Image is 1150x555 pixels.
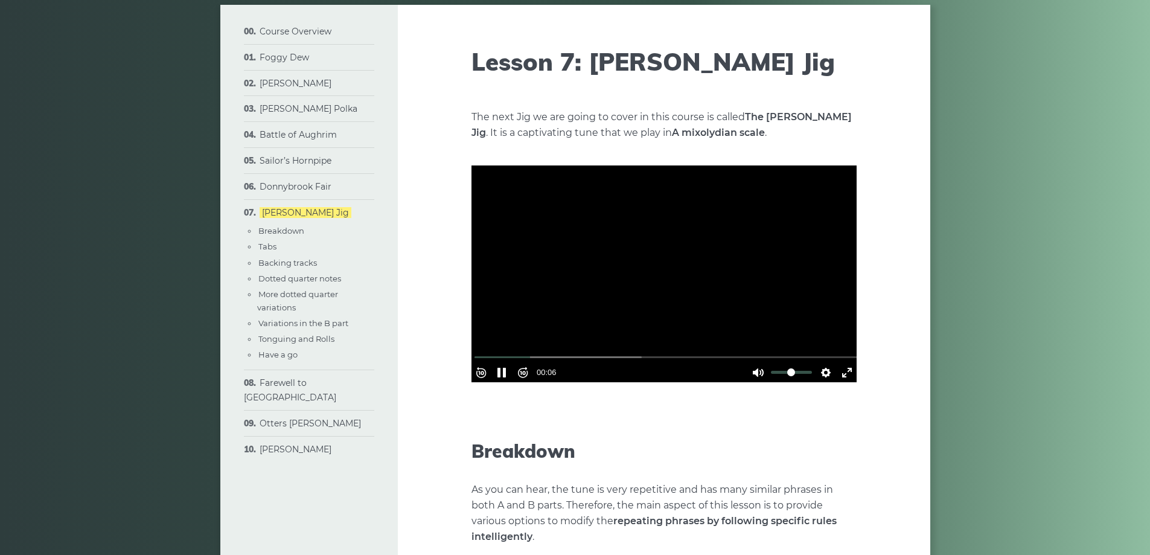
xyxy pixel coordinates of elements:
h1: Lesson 7: [PERSON_NAME] Jig [471,47,857,76]
a: Tonguing and Rolls [258,334,334,344]
a: Backing tracks [258,258,317,268]
a: Sailor’s Hornpipe [260,155,331,166]
a: Have a go [258,350,298,359]
strong: repeating phrases by following specific rules intelligently [471,515,837,542]
p: As you can hear, the tune is very repetitive and has many similar phrases in both A and B parts. ... [471,482,857,545]
strong: A mixolydian scale [672,127,765,138]
a: More dotted quarter variations [257,289,338,312]
a: Course Overview [260,26,331,37]
a: Battle of Aughrim [260,129,337,140]
p: The next Jig we are going to cover in this course is called . It is a captivating tune that we pl... [471,109,857,141]
a: [PERSON_NAME] [260,78,331,89]
a: Farewell to [GEOGRAPHIC_DATA] [244,377,336,403]
a: Variations in the B part [258,318,348,328]
a: Foggy Dew [260,52,309,63]
a: [PERSON_NAME] Polka [260,103,357,114]
a: Tabs [258,242,276,251]
a: [PERSON_NAME] [260,444,331,455]
h2: Breakdown [471,440,857,462]
a: Otters [PERSON_NAME] [260,418,361,429]
a: Donnybrook Fair [260,181,331,192]
a: Dotted quarter notes [258,274,341,283]
a: Breakdown [258,226,304,236]
a: [PERSON_NAME] Jig [260,207,351,218]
